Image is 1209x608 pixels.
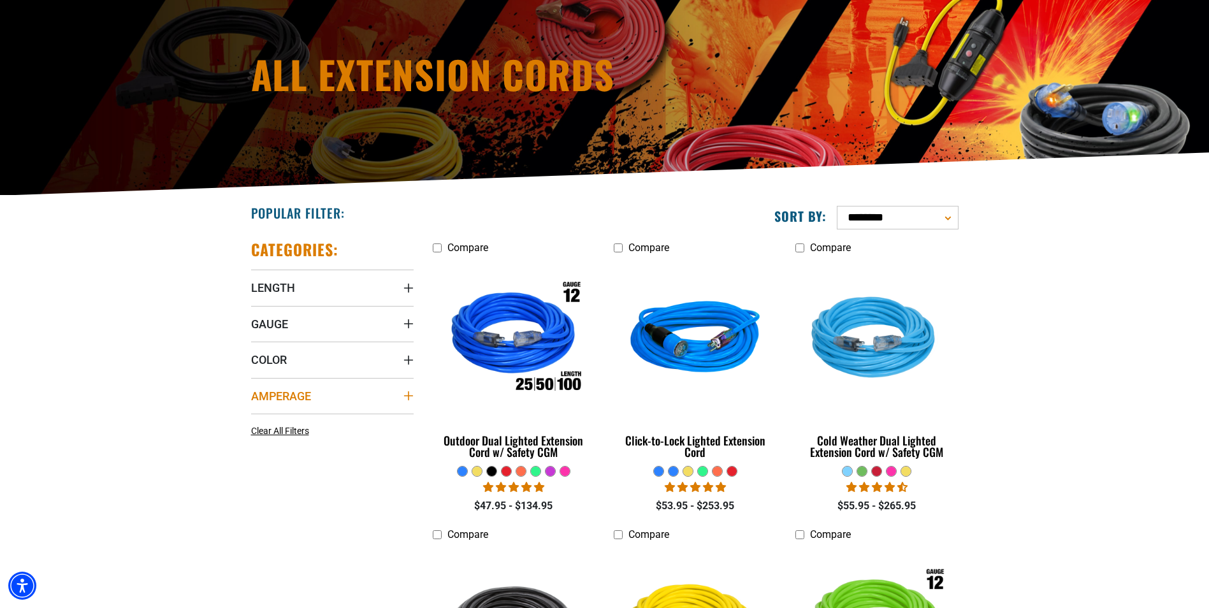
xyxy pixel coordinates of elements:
a: Light Blue Cold Weather Dual Lighted Extension Cord w/ Safety CGM [795,260,958,465]
a: Clear All Filters [251,424,314,438]
label: Sort by: [774,208,827,224]
span: 4.61 stars [846,481,908,493]
span: Compare [628,528,669,540]
div: Outdoor Dual Lighted Extension Cord w/ Safety CGM [433,435,595,458]
span: Compare [810,242,851,254]
h2: Popular Filter: [251,205,345,221]
div: $53.95 - $253.95 [614,498,776,514]
summary: Amperage [251,378,414,414]
span: Color [251,352,287,367]
span: Length [251,280,295,295]
span: Amperage [251,389,311,403]
span: 4.83 stars [483,481,544,493]
span: Compare [628,242,669,254]
summary: Length [251,270,414,305]
div: Cold Weather Dual Lighted Extension Cord w/ Safety CGM [795,435,958,458]
a: Outdoor Dual Lighted Extension Cord w/ Safety CGM Outdoor Dual Lighted Extension Cord w/ Safety CGM [433,260,595,465]
summary: Color [251,342,414,377]
img: blue [615,266,776,413]
div: Accessibility Menu [8,572,36,600]
a: blue Click-to-Lock Lighted Extension Cord [614,260,776,465]
h2: Categories: [251,240,339,259]
span: 4.87 stars [665,481,726,493]
div: $47.95 - $134.95 [433,498,595,514]
div: Click-to-Lock Lighted Extension Cord [614,435,776,458]
span: Compare [810,528,851,540]
span: Gauge [251,317,288,331]
div: $55.95 - $265.95 [795,498,958,514]
h1: All Extension Cords [251,55,716,93]
span: Compare [447,242,488,254]
img: Outdoor Dual Lighted Extension Cord w/ Safety CGM [433,266,594,413]
summary: Gauge [251,306,414,342]
span: Compare [447,528,488,540]
span: Clear All Filters [251,426,309,436]
img: Light Blue [797,266,957,413]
